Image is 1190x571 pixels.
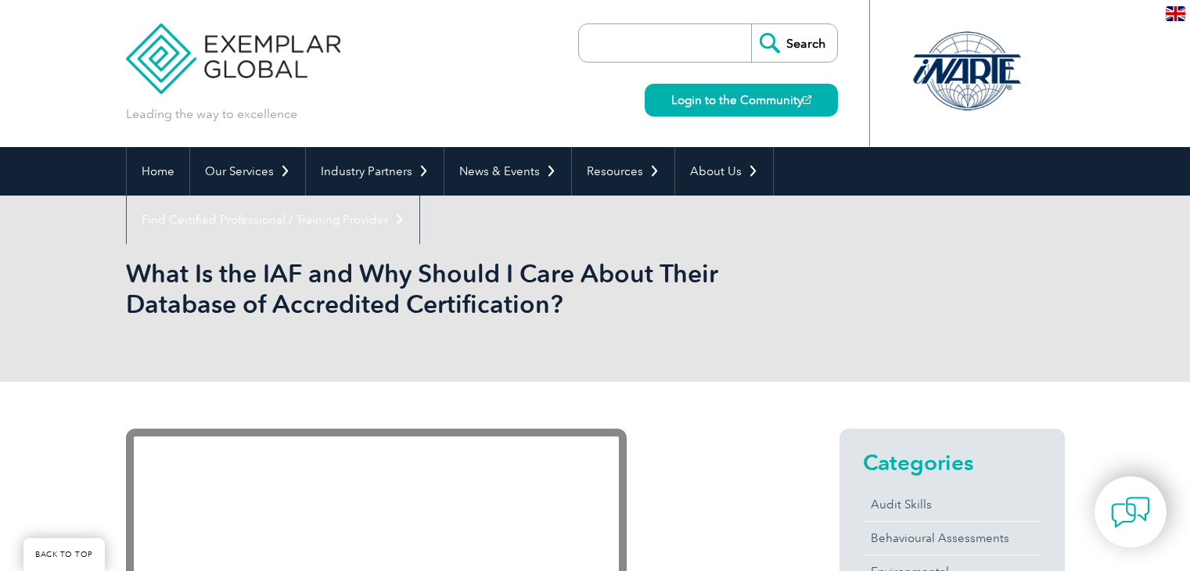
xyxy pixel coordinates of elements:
[127,147,189,196] a: Home
[863,450,1041,475] h2: Categories
[306,147,444,196] a: Industry Partners
[863,522,1041,555] a: Behavioural Assessments
[863,488,1041,521] a: Audit Skills
[190,147,305,196] a: Our Services
[751,24,837,62] input: Search
[1166,6,1185,21] img: en
[444,147,571,196] a: News & Events
[803,95,811,104] img: open_square.png
[645,84,838,117] a: Login to the Community
[126,106,297,123] p: Leading the way to excellence
[23,538,105,571] a: BACK TO TOP
[127,196,419,244] a: Find Certified Professional / Training Provider
[126,258,727,319] h1: What Is the IAF and Why Should I Care About Their Database of Accredited Certification?
[675,147,773,196] a: About Us
[1111,493,1150,532] img: contact-chat.png
[572,147,674,196] a: Resources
